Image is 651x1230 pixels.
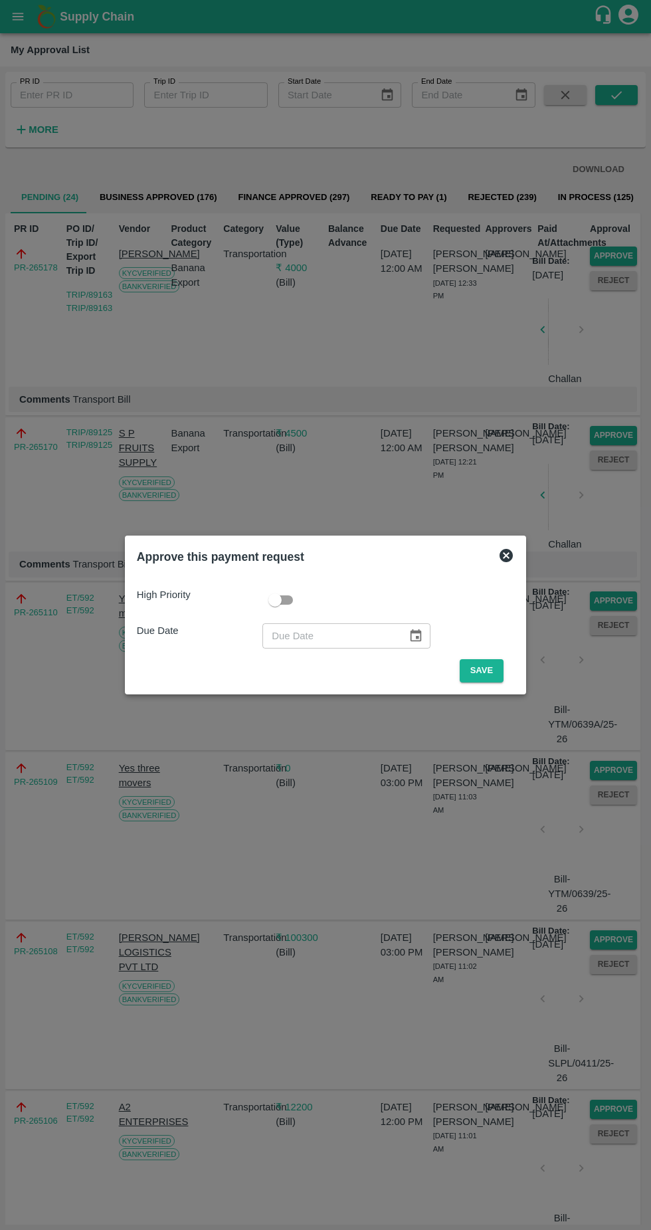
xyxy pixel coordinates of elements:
p: High Priority [137,587,262,602]
b: Approve this payment request [137,550,304,564]
button: Choose date [403,623,428,649]
button: Save [460,659,504,682]
input: Due Date [262,623,398,649]
p: Due Date [137,623,262,638]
